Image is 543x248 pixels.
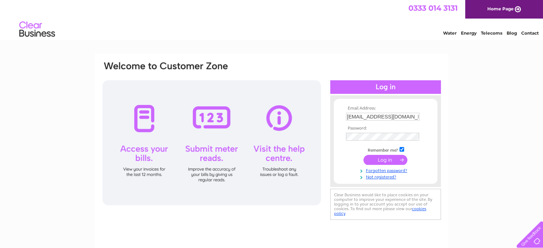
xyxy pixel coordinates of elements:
div: Clear Business is a trading name of Verastar Limited (registered in [GEOGRAPHIC_DATA] No. 3667643... [103,4,441,35]
a: Forgotten password? [346,167,427,173]
a: Not registered? [346,173,427,180]
td: Remember me? [344,146,427,153]
th: Email Address: [344,106,427,111]
a: Blog [507,30,517,36]
a: Contact [521,30,539,36]
a: cookies policy [334,206,426,216]
input: Submit [363,155,407,165]
a: Telecoms [481,30,502,36]
img: logo.png [19,19,55,40]
div: Clear Business would like to place cookies on your computer to improve your experience of the sit... [330,189,441,220]
a: Energy [461,30,477,36]
a: 0333 014 3131 [408,4,458,12]
th: Password: [344,126,427,131]
a: Water [443,30,457,36]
